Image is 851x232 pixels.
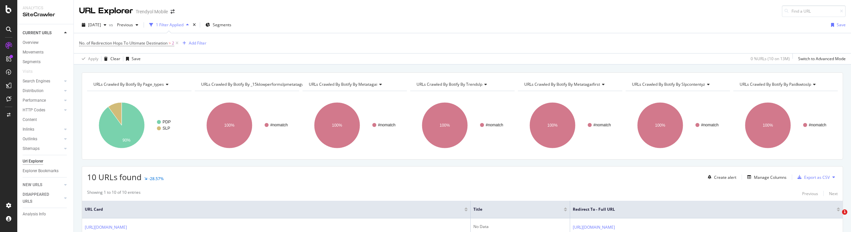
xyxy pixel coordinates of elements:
div: Url Explorer [23,158,43,165]
button: Clear [101,54,120,64]
text: 100% [224,123,234,128]
a: Visits [23,68,39,75]
a: Search Engines [23,78,62,85]
a: Distribution [23,87,62,94]
div: Analysis Info [23,211,46,218]
span: URLs Crawled By Botify By paidkwtoslp [740,81,811,87]
span: > [169,40,171,46]
svg: A chart. [87,96,191,154]
a: Analysis Info [23,211,69,218]
text: SLP [163,126,170,131]
span: URLs Crawled By Botify By trendslp [417,81,482,87]
span: No. of Redirection Hops To Ultimate Destination [79,40,168,46]
svg: A chart. [626,96,730,154]
div: Search Engines [23,78,50,85]
button: Export as CSV [795,172,830,182]
div: Previous [802,191,818,196]
a: DISAPPEARED URLS [23,191,62,205]
div: URL Explorer [79,5,133,17]
a: [URL][DOMAIN_NAME] [573,224,615,231]
div: Switch to Advanced Mode [798,56,846,61]
text: #nomatch [701,123,719,127]
a: Movements [23,49,69,56]
svg: A chart. [303,96,407,154]
button: Save [828,20,846,30]
text: #nomatch [378,123,396,127]
div: Outlinks [23,136,37,143]
button: Save [123,54,141,64]
h4: URLs Crawled By Botify By trendslp [415,79,509,90]
a: [URL][DOMAIN_NAME] [85,224,127,231]
text: 100% [763,123,773,128]
div: Manage Columns [754,174,787,180]
text: 100% [332,123,342,128]
button: Next [829,189,838,197]
div: Inlinks [23,126,34,133]
a: Performance [23,97,62,104]
span: Redirect To - Full URL [573,206,827,212]
div: -28.57% [149,176,164,181]
a: Inlinks [23,126,62,133]
div: CURRENT URLS [23,30,52,37]
text: PDP [163,120,171,124]
button: Switch to Advanced Mode [795,54,846,64]
svg: A chart. [733,96,838,154]
span: Title [473,206,554,212]
h4: URLs Crawled By Botify By metatagai [307,79,401,90]
svg: A chart. [410,96,515,154]
div: Add Filter [189,40,206,46]
iframe: Intercom live chat [828,209,844,225]
span: URLs Crawled By Botify By metatagai [309,81,377,87]
span: Segments [213,22,231,28]
h4: URLs Crawled By Botify By slpcontentyz [631,79,724,90]
h4: URLs Crawled By Botify By metatagaifirst [523,79,616,90]
button: Previous [802,189,818,197]
text: #nomatch [486,123,503,127]
text: 100% [655,123,665,128]
div: Distribution [23,87,44,94]
h4: URLs Crawled By Botify By paidkwtoslp [738,79,832,90]
div: Sitemaps [23,145,40,152]
svg: A chart. [518,96,622,154]
button: [DATE] [79,20,109,30]
text: #nomatch [270,123,288,127]
button: Create alert [705,172,736,182]
div: Overview [23,39,39,46]
div: Export as CSV [804,174,830,180]
div: Trendyol Mobile [136,8,168,15]
a: Explorer Bookmarks [23,168,69,174]
div: Save [837,22,846,28]
span: URL Card [85,206,463,212]
span: 2025 Aug. 31st [88,22,101,28]
div: 0 % URLs ( 10 on 13M ) [751,56,790,61]
text: 90% [122,138,130,143]
button: Manage Columns [745,173,787,181]
div: Content [23,116,37,123]
text: 100% [439,123,450,128]
div: Visits [23,68,33,75]
a: Url Explorer [23,158,69,165]
span: 1 [842,209,847,215]
span: URLs Crawled By Botify By _15klowperformslpmetatagwai [201,81,308,87]
div: DISAPPEARED URLS [23,191,56,205]
div: 1 Filter Applied [156,22,183,28]
button: Apply [79,54,98,64]
button: Add Filter [180,39,206,47]
button: Previous [114,20,141,30]
span: URLs Crawled By Botify By page_types [93,81,164,87]
div: Analytics [23,5,68,11]
div: HTTP Codes [23,107,45,114]
div: Create alert [714,174,736,180]
input: Find a URL [782,5,846,17]
button: 1 Filter Applied [147,20,191,30]
a: Content [23,116,69,123]
svg: A chart. [195,96,299,154]
a: NEW URLS [23,181,62,188]
div: Explorer Bookmarks [23,168,59,174]
div: No Data [473,224,567,230]
div: Performance [23,97,46,104]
